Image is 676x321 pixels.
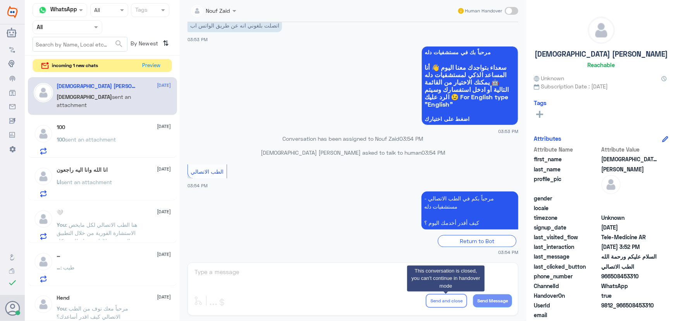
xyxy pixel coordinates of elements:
button: Send Message [473,294,512,307]
span: : هنا الطب الاتصالي لكل مايخص الاستشارة الفورية من خلال التطبيق والتي من خلالها يتم تواصلك بشكل ف... [57,221,142,269]
h5: … [57,252,61,259]
p: 11/9/2025, 3:53 PM [187,19,282,32]
span: مرحباً بك في مستشفيات دله [425,49,515,55]
span: UserId [534,301,600,309]
h5: 100 [57,124,65,131]
input: Search by Name, Local etc… [33,37,127,51]
div: Tags [134,5,148,16]
span: Human Handover [465,7,502,14]
span: 03:53 PM [187,37,208,42]
span: null [601,311,657,319]
span: [DATE] [157,208,171,215]
img: defaultAdmin.png [34,124,53,143]
span: ChannelId [534,282,600,290]
img: defaultAdmin.png [34,295,53,314]
span: ابو ياسر [601,165,657,173]
span: search [114,39,124,48]
span: incoming 1 new chats [52,62,98,69]
span: 03:53 PM [498,128,518,135]
span: مؤمن [601,155,657,163]
span: You [57,221,66,228]
span: [DEMOGRAPHIC_DATA] [57,93,112,100]
span: 2 [601,282,657,290]
img: defaultAdmin.png [34,209,53,229]
span: HandoverOn [534,292,600,300]
span: Subscription Date : [DATE] [534,82,668,90]
span: 9812_966508453310 [601,301,657,309]
span: [DATE] [157,82,171,89]
span: [DATE] [157,166,171,173]
span: Unknown [601,214,657,222]
span: last_visited_flow [534,233,600,241]
span: timezone [534,214,600,222]
span: gender [534,194,600,202]
div: Return to Bot [438,235,516,247]
span: last_interaction [534,243,600,251]
span: … [57,264,61,271]
span: first_name [534,155,600,163]
span: true [601,292,657,300]
span: : مرحباً معك نوف من الطب الاتصالي كيف اقدر أساعدك؟ [57,305,129,320]
span: 03:54 PM [498,249,518,255]
span: Attribute Name [534,145,600,154]
span: last_clicked_button [534,262,600,271]
span: الطب الاتصالي [191,168,224,175]
span: last_name [534,165,600,173]
span: 966508453310 [601,272,657,280]
span: phone_number [534,272,600,280]
span: 2025-09-11T12:51:17.369Z [601,223,657,231]
h5: انا الله وانا اليه راجعون [57,167,108,173]
h6: Attributes [534,135,561,142]
span: 03:54 PM [187,183,208,188]
span: email [534,311,600,319]
span: Tele-Medicine AR [601,233,657,241]
h5: مؤمن ابو ياسر [57,83,137,90]
img: defaultAdmin.png [34,252,53,271]
img: whatsapp.png [37,4,48,16]
span: null [601,204,657,212]
img: defaultAdmin.png [34,167,53,186]
button: Preview [139,59,164,72]
img: defaultAdmin.png [601,175,621,194]
span: سعداء بتواجدك معنا اليوم 👋 أنا المساعد الذكي لمستشفيات دله 🤖 يمكنك الاختيار من القائمة التالية أو... [425,64,515,108]
span: 03:54 PM [422,149,446,156]
span: [DATE] [157,123,171,130]
span: null [601,194,657,202]
h5: 🤍 [57,209,64,216]
button: Send and close [426,294,467,308]
span: sent an attachment [62,179,112,185]
p: Conversation has been assigned to Nouf Zaid [187,135,518,143]
span: 100 [57,136,65,143]
span: sent an attachment [57,93,131,108]
i: ⇅ [163,37,169,50]
span: انا [57,179,62,185]
p: [DEMOGRAPHIC_DATA] [PERSON_NAME] asked to talk to human [187,148,518,157]
p: 11/9/2025, 3:54 PM [421,192,518,230]
span: 2025-09-11T12:52:39.1742996Z [601,243,657,251]
img: defaultAdmin.png [34,83,53,102]
span: : طيب [61,264,75,271]
img: Widebot Logo [7,6,17,18]
span: signup_date [534,223,600,231]
span: sent an attachment [65,136,116,143]
h6: Reachable [587,61,615,68]
span: locale [534,204,600,212]
span: 03:54 PM [400,135,423,142]
span: السلام عليكم ورحمة الله [601,252,657,261]
span: Unknown [534,74,564,82]
img: defaultAdmin.png [588,17,614,43]
i: check [8,278,17,287]
span: By Newest [127,37,160,52]
span: الطب الاتصالي [601,262,657,271]
span: profile_pic [534,175,600,193]
span: Attribute Value [601,145,657,154]
span: [DATE] [157,293,171,300]
span: last_message [534,252,600,261]
span: اضغط على اختيارك [425,116,515,122]
span: [DATE] [157,251,171,258]
button: search [114,38,124,50]
span: You [57,305,66,312]
h5: Hend [57,295,70,301]
h5: [DEMOGRAPHIC_DATA] [PERSON_NAME] [535,50,668,59]
button: Avatar [5,301,20,316]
